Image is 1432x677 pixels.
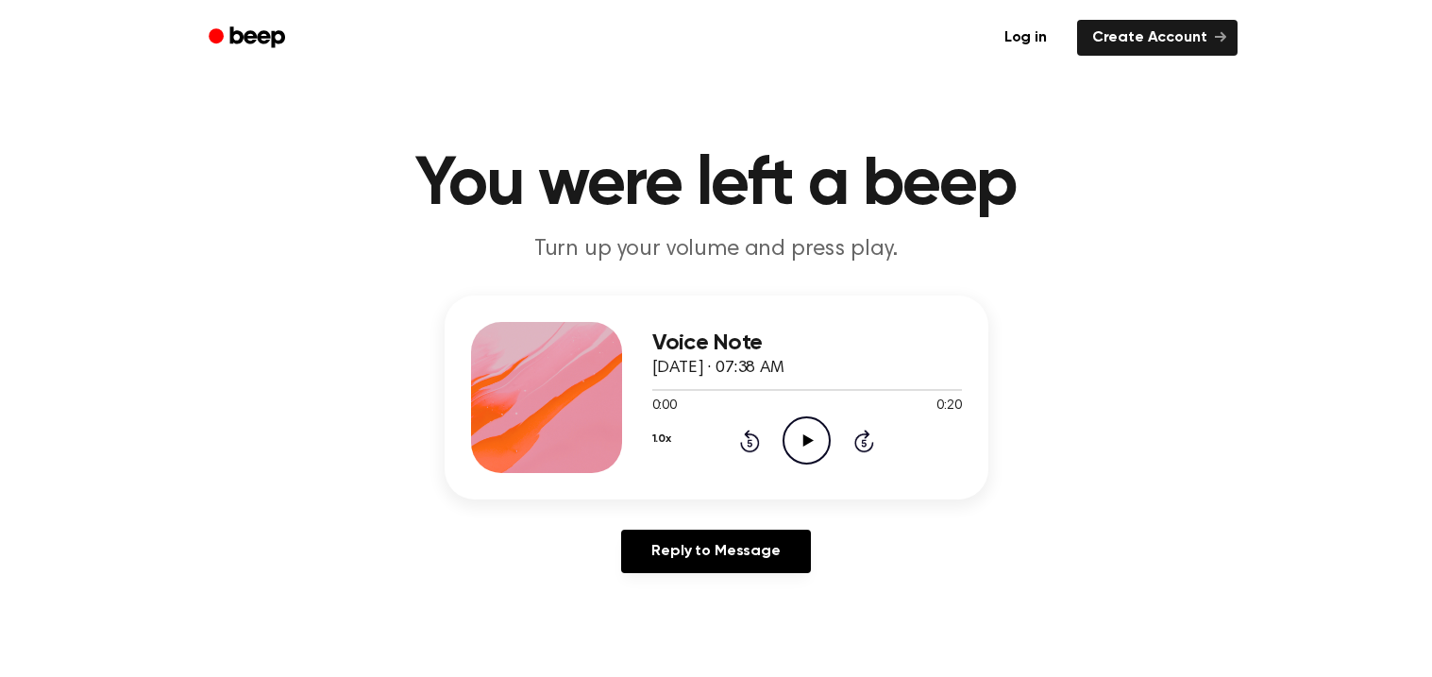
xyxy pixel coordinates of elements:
[652,360,784,377] span: [DATE] · 07:38 AM
[652,397,677,416] span: 0:00
[936,397,961,416] span: 0:20
[354,234,1079,265] p: Turn up your volume and press play.
[652,423,671,455] button: 1.0x
[621,530,810,573] a: Reply to Message
[1077,20,1238,56] a: Create Account
[233,151,1200,219] h1: You were left a beep
[652,330,962,356] h3: Voice Note
[986,16,1066,59] a: Log in
[195,20,302,57] a: Beep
